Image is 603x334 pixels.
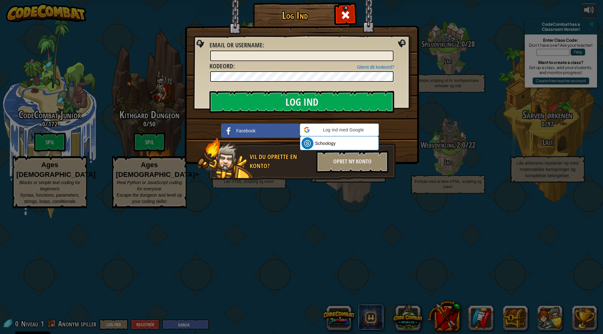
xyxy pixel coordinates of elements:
span: Schoology [315,140,335,146]
a: Glemt dit kodeord? [357,65,394,70]
div: Log ind med Google [300,124,379,136]
img: facebook_small.png [223,125,235,137]
h1: Log Ind [255,10,335,21]
label: : [209,41,264,50]
input: Log Ind [209,91,394,113]
div: Opret ny konto [316,151,388,173]
label: : [209,62,235,71]
span: Facebook [236,128,255,134]
span: Kodeord [209,62,233,70]
img: schoology.png [301,137,313,149]
span: Email or Username [209,41,263,49]
div: Vil du oprette en konto? [250,152,312,170]
span: Log ind med Google [312,127,375,133]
